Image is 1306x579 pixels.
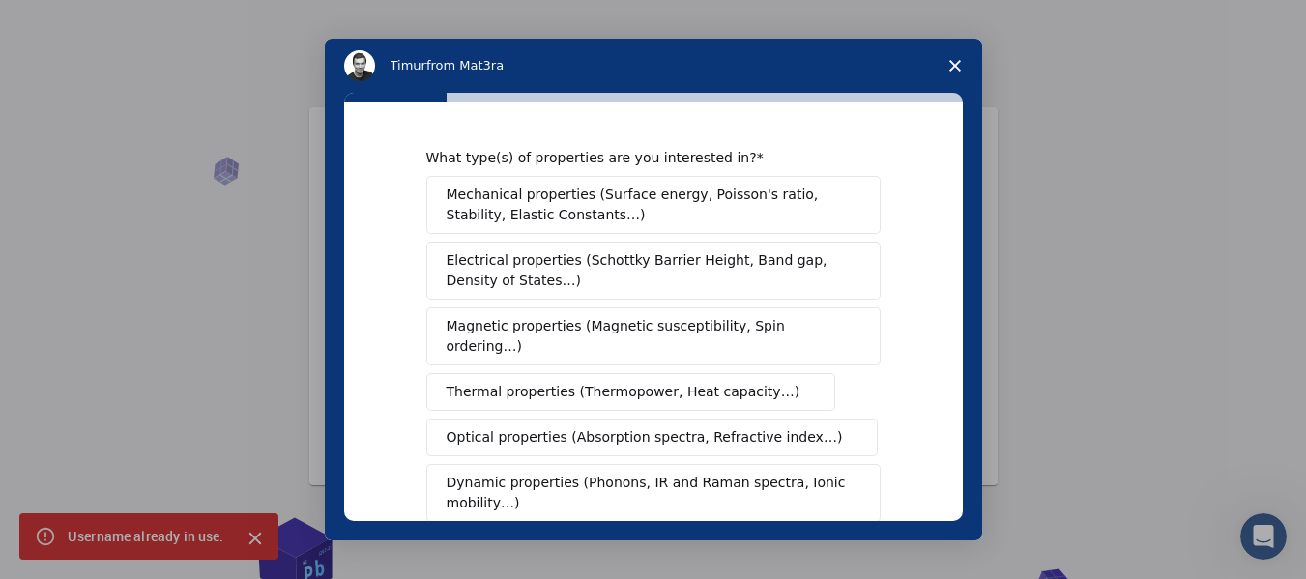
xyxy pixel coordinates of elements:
button: Thermal properties (Thermopower, Heat capacity…) [426,373,836,411]
span: Thermal properties (Thermopower, Heat capacity…) [447,382,800,402]
img: Profile image for Timur [344,50,375,81]
span: from Mat3ra [426,58,504,72]
span: Magnetic properties (Magnetic susceptibility, Spin ordering…) [447,316,846,357]
button: Magnetic properties (Magnetic susceptibility, Spin ordering…) [426,307,881,365]
span: Soporte [39,14,107,31]
span: Dynamic properties (Phonons, IR and Raman spectra, Ionic mobility…) [447,473,848,513]
button: Mechanical properties (Surface energy, Poisson's ratio, Stability, Elastic Constants…) [426,176,881,234]
span: Close survey [928,39,982,93]
span: Timur [391,58,426,72]
span: Mechanical properties (Surface energy, Poisson's ratio, Stability, Elastic Constants…) [447,185,850,225]
div: What type(s) of properties are you interested in? [426,149,852,166]
span: Optical properties (Absorption spectra, Refractive index…) [447,427,843,448]
button: Optical properties (Absorption spectra, Refractive index…) [426,419,879,456]
button: Dynamic properties (Phonons, IR and Raman spectra, Ionic mobility…) [426,464,881,522]
span: Electrical properties (Schottky Barrier Height, Band gap, Density of States…) [447,250,849,291]
button: Electrical properties (Schottky Barrier Height, Band gap, Density of States…) [426,242,881,300]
